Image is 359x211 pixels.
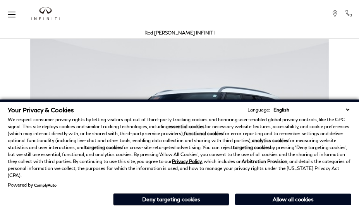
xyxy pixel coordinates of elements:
strong: targeting cookies [85,144,122,150]
a: infiniti [31,7,60,20]
button: Deny targeting cookies [113,193,229,206]
strong: targeting cookies [233,144,270,150]
div: Language: [247,108,270,112]
select: Language Select [271,106,351,113]
strong: functional cookies [184,130,223,136]
strong: essential cookies [168,124,204,129]
strong: analytics cookies [252,137,288,143]
a: Red [PERSON_NAME] INFINITI [144,30,215,36]
strong: Arbitration Provision [242,158,287,164]
a: ComplyAuto [34,183,57,187]
button: Allow all cookies [235,194,351,205]
img: INFINITI [31,7,60,20]
span: Your Privacy & Cookies [8,106,74,113]
p: We respect consumer privacy rights by letting visitors opt out of third-party tracking cookies an... [8,116,351,179]
div: Powered by [8,183,57,187]
a: Privacy Policy [172,158,202,164]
